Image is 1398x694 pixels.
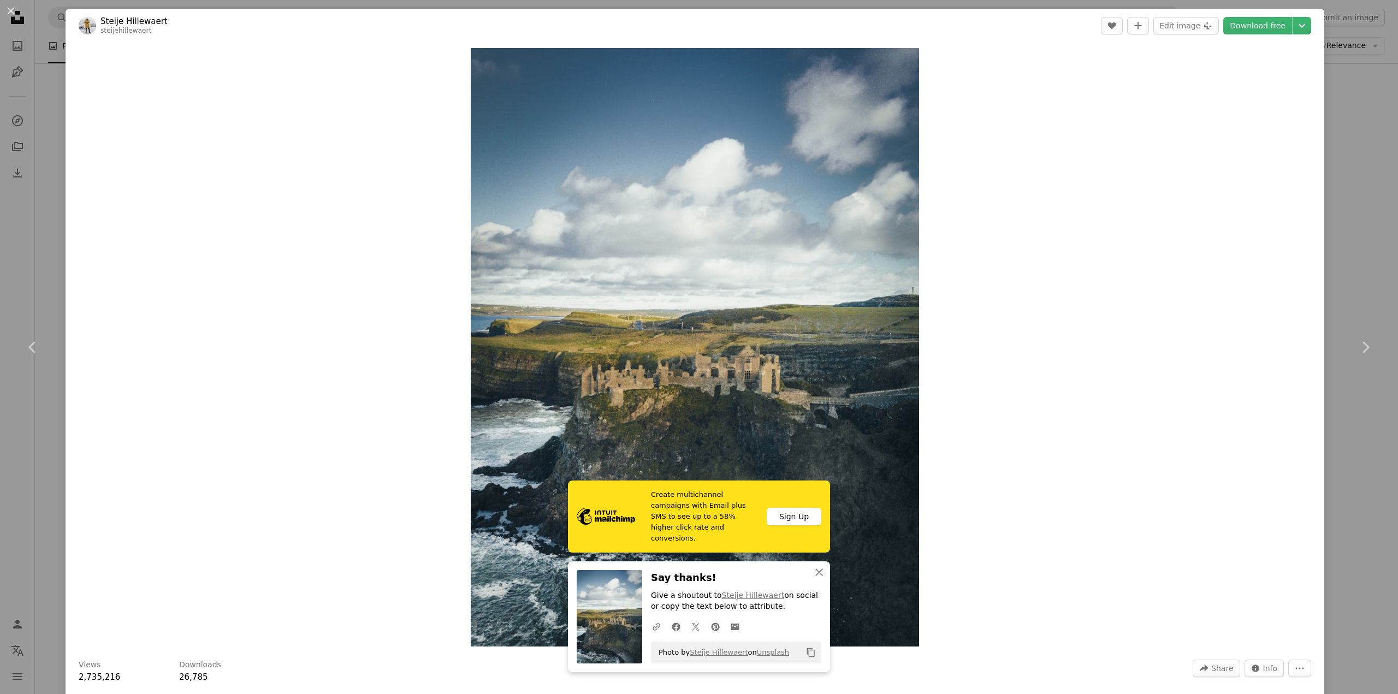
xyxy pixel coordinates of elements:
[1288,660,1311,677] button: More Actions
[79,660,101,671] h3: Views
[179,672,208,682] span: 26,785
[722,591,785,600] a: Steije Hillewaert
[767,508,821,525] div: Sign Up
[1223,17,1292,34] a: Download free
[1193,660,1240,677] button: Share this image
[179,660,221,671] h3: Downloads
[651,570,821,586] h3: Say thanks!
[1153,17,1219,34] button: Edit image
[1293,17,1311,34] button: Choose download size
[653,644,789,661] span: Photo by on
[1263,660,1278,677] span: Info
[1211,660,1233,677] span: Share
[757,648,789,656] a: Unsplash
[471,48,919,646] button: Zoom in on this image
[1245,660,1284,677] button: Stats about this image
[686,615,706,637] a: Share on Twitter
[1101,17,1123,34] button: Like
[1127,17,1149,34] button: Add to Collection
[651,489,758,544] span: Create multichannel campaigns with Email plus SMS to see up to a 58% higher click rate and conver...
[666,615,686,637] a: Share on Facebook
[725,615,745,637] a: Share over email
[100,16,168,27] a: Steije Hillewaert
[577,508,635,525] img: file-1690386555781-336d1949dad1image
[690,648,748,656] a: Steije Hillewaert
[651,590,821,612] p: Give a shoutout to on social or copy the text below to attribute.
[471,48,919,646] img: concrete castle on cliff near body of water during daytime
[1332,295,1398,400] a: Next
[79,17,96,34] img: Go to Steije Hillewaert's profile
[100,27,152,34] a: steijehillewaert
[79,672,120,682] span: 2,735,216
[802,643,820,662] button: Copy to clipboard
[568,481,830,553] a: Create multichannel campaigns with Email plus SMS to see up to a 58% higher click rate and conver...
[706,615,725,637] a: Share on Pinterest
